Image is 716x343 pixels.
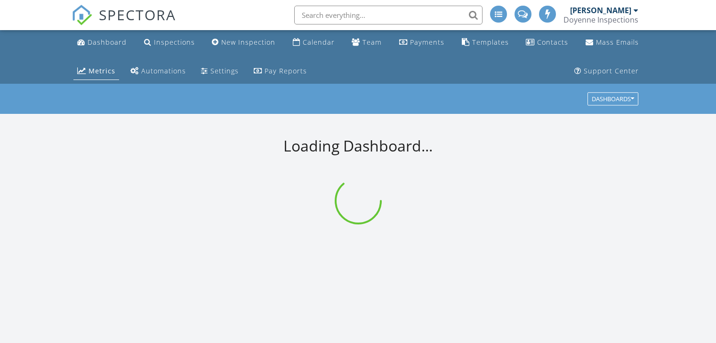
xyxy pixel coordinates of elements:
a: Payments [395,34,448,51]
div: Dashboard [88,38,127,47]
div: Dashboards [592,96,634,103]
div: Templates [472,38,509,47]
button: Dashboards [587,93,638,106]
img: The Best Home Inspection Software - Spectora [72,5,92,25]
div: Doyenne Inspections [563,15,638,24]
div: Support Center [584,66,639,75]
a: SPECTORA [72,13,176,32]
a: Support Center [571,63,643,80]
a: Metrics [73,63,119,80]
div: Mass Emails [596,38,639,47]
div: Contacts [537,38,568,47]
a: Mass Emails [582,34,643,51]
div: Payments [410,38,444,47]
a: Team [348,34,386,51]
a: New Inspection [208,34,279,51]
div: Automations [141,66,186,75]
div: Calendar [303,38,335,47]
a: Contacts [522,34,572,51]
div: Pay Reports [265,66,307,75]
a: Pay Reports [250,63,311,80]
div: Settings [210,66,239,75]
span: SPECTORA [99,5,176,24]
div: [PERSON_NAME] [570,6,631,15]
a: Calendar [289,34,338,51]
a: Templates [458,34,513,51]
div: Team [362,38,382,47]
div: Metrics [88,66,115,75]
a: Dashboard [73,34,130,51]
input: Search everything... [294,6,483,24]
div: Inspections [154,38,195,47]
a: Inspections [140,34,199,51]
div: New Inspection [221,38,275,47]
a: Settings [197,63,242,80]
a: Automations (Advanced) [127,63,190,80]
